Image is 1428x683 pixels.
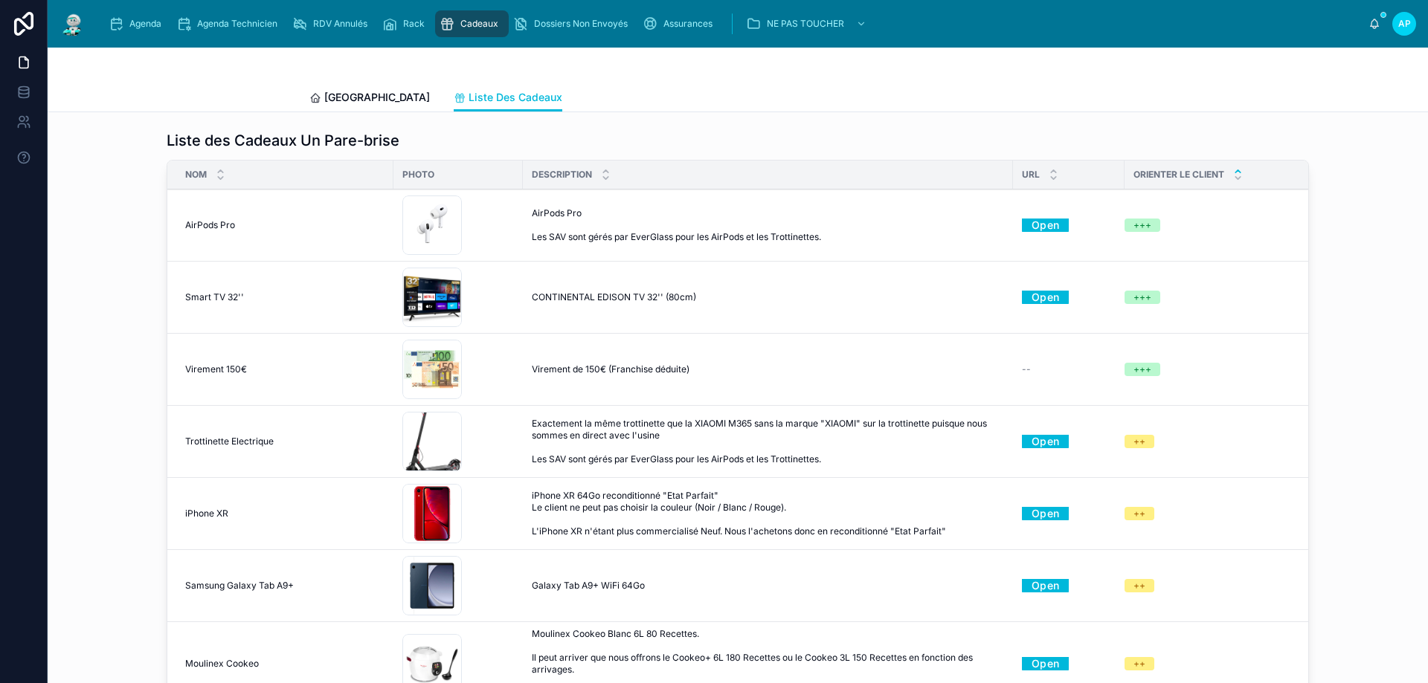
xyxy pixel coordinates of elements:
[185,291,244,303] span: Smart TV 32''
[185,658,259,670] span: Moulinex Cookeo
[767,18,844,30] span: NE PAS TOUCHER
[1133,291,1151,304] div: +++
[197,18,277,30] span: Agenda Technicien
[313,18,367,30] span: RDV Annulés
[98,7,1368,40] div: scrollable content
[1022,652,1069,675] a: Open
[532,490,1004,537] span: iPhone XR 64Go reconditionné "Etat Parfait" Le client ne peut pas choisir la couleur (Noir / Blan...
[1022,502,1069,525] a: Open
[1133,363,1151,376] div: +++
[378,10,435,37] a: Rack
[185,219,235,231] span: AirPods Pro
[1022,285,1069,308] a: Open
[1022,169,1040,181] span: URL
[532,169,592,181] span: Description
[167,130,399,151] h1: Liste des Cadeaux Un Pare-brise
[1133,579,1145,592] div: ++
[435,10,509,37] a: Cadeaux
[532,291,696,303] span: CONTINENTAL EDISON TV 32'' (80cm)
[1022,213,1069,236] a: Open
[1133,219,1151,232] div: +++
[172,10,288,37] a: Agenda Technicien
[288,10,378,37] a: RDV Annulés
[1022,430,1069,453] a: Open
[1133,169,1224,181] span: Orienter le client
[1133,507,1145,520] div: ++
[532,418,1004,465] span: Exactement la même trottinette que la XIAOMI M365 sans la marque "XIAOMI" sur la trottinette puis...
[1133,657,1145,670] div: ++
[532,363,689,375] span: Virement de 150€ (Franchise déduite)
[129,18,161,30] span: Agenda
[663,18,713,30] span: Assurances
[104,10,172,37] a: Agenda
[742,10,874,37] a: NE PAS TOUCHER
[185,508,228,519] span: iPhone XR
[469,90,562,105] span: Liste Des Cadeaux
[534,18,628,30] span: Dossiers Non Envoyés
[185,363,247,375] span: Virement 150€
[1022,574,1069,597] a: Open
[402,169,434,181] span: Photo
[460,18,498,30] span: Cadeaux
[324,90,430,105] span: [GEOGRAPHIC_DATA]
[1133,435,1145,448] div: ++
[1022,363,1031,375] span: --
[1398,18,1411,30] span: AP
[185,436,274,447] span: Trottinette Electrique
[532,207,873,243] span: AirPods Pro Les SAV sont gérés par EverGlass pour les AirPods et les Trottinettes.
[454,84,562,112] a: Liste Des Cadeaux
[532,580,645,592] span: Galaxy Tab A9+ WiFi 64Go
[185,580,294,592] span: Samsung Galaxy Tab A9+
[59,12,86,36] img: App logo
[509,10,638,37] a: Dossiers Non Envoyés
[403,18,425,30] span: Rack
[185,169,207,181] span: Nom
[638,10,723,37] a: Assurances
[309,84,430,114] a: [GEOGRAPHIC_DATA]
